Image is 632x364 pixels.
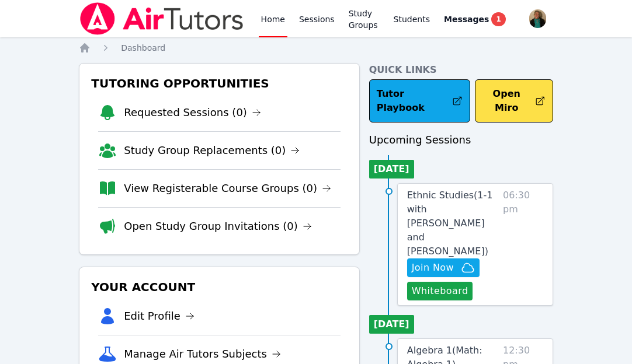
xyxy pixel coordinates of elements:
[491,12,505,26] span: 1
[369,132,553,148] h3: Upcoming Sessions
[124,142,300,159] a: Study Group Replacements (0)
[444,13,489,25] span: Messages
[124,218,312,235] a: Open Study Group Invitations (0)
[412,261,454,275] span: Join Now
[369,315,414,334] li: [DATE]
[369,79,471,123] a: Tutor Playbook
[407,282,473,300] button: Whiteboard
[475,79,553,123] button: Open Miro
[89,73,350,94] h3: Tutoring Opportunities
[79,2,244,35] img: Air Tutors
[407,258,480,277] button: Join Now
[369,63,553,77] h4: Quick Links
[369,160,414,178] li: [DATE]
[407,188,498,258] a: Ethnic Studies(1-1 with [PERSON_NAME] and [PERSON_NAME])
[124,180,331,197] a: View Registerable Course Groups (0)
[89,276,350,297] h3: Your Account
[124,104,261,121] a: Requested Sessions (0)
[124,308,195,324] a: Edit Profile
[503,188,543,300] span: 06:30 pm
[79,42,553,54] nav: Breadcrumb
[124,346,281,362] a: Manage Air Tutors Subjects
[121,42,165,54] a: Dashboard
[407,190,493,257] span: Ethnic Studies ( 1-1 with [PERSON_NAME] and [PERSON_NAME] )
[121,43,165,52] span: Dashboard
